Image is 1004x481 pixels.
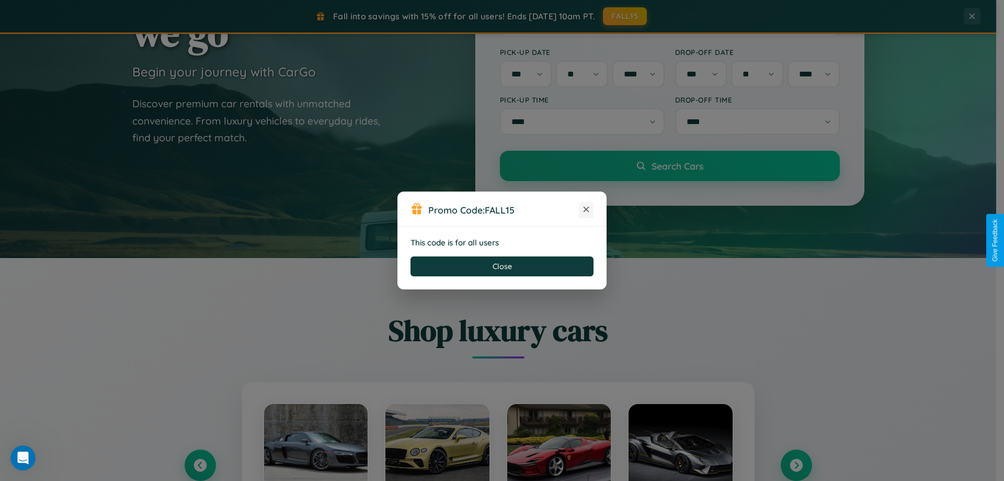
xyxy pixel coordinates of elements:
button: Close [410,256,594,276]
iframe: Intercom live chat [10,445,36,471]
strong: This code is for all users [410,238,499,248]
b: FALL15 [485,204,515,216]
h3: Promo Code: [428,204,579,216]
div: Give Feedback [991,219,999,262]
